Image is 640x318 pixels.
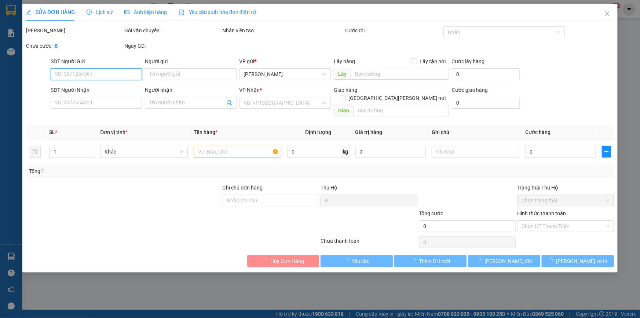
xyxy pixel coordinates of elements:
span: user-add [226,100,232,106]
span: Giá trị hàng [355,129,383,135]
span: Lấy tận nơi [417,57,449,65]
label: Hình thức thanh toán [517,210,566,216]
input: Dọc đường [351,68,449,80]
button: Thêm ĐH mới [394,255,467,267]
div: Ngày GD: [124,42,221,50]
button: Hủy Đơn Hàng [247,255,319,267]
span: picture [124,10,129,15]
span: Thu Hộ [321,185,337,191]
div: Gói vận chuyển: [124,26,221,35]
span: plus [602,149,611,155]
span: Phan Thiết [244,69,326,80]
b: 0 [55,43,58,49]
div: Người gửi [145,57,236,65]
span: Giao [334,105,353,116]
span: Yêu cầu xuất hóa đơn điện tử [179,9,256,15]
span: Ảnh kiện hàng [124,9,167,15]
span: [PERSON_NAME] và In [556,257,608,265]
div: VP gửi [239,57,331,65]
th: Ghi chú [429,125,522,140]
span: Thêm ĐH mới [419,257,450,265]
label: Cước lấy hàng [452,58,485,64]
span: edit [26,10,31,15]
input: Ghi chú đơn hàng [223,195,319,206]
span: Lấy hàng [334,58,355,64]
div: Chưa cước : [26,42,123,50]
div: SĐT Người Gửi [51,57,142,65]
span: loading [548,258,556,263]
span: Đơn vị tính [100,129,128,135]
input: Cước giao hàng [452,97,520,109]
span: Cước hàng [525,129,551,135]
div: Chưa thanh toán [320,237,418,250]
button: [PERSON_NAME] và In [542,255,614,267]
img: icon [179,10,184,15]
div: Nhân viên tạo: [223,26,344,35]
span: Khác [105,146,183,157]
span: [GEOGRAPHIC_DATA][PERSON_NAME] nơi [346,94,449,102]
button: [PERSON_NAME] đổi [468,255,540,267]
input: VD: Bàn, Ghế [194,146,281,158]
span: Giao hàng [334,87,357,93]
span: loading [344,258,352,263]
label: Ghi chú đơn hàng [223,185,263,191]
span: SỬA ĐƠN HÀNG [26,9,75,15]
div: Người nhận [145,86,236,94]
span: Hủy Đơn Hàng [270,257,304,265]
span: Tên hàng [194,129,217,135]
span: VP Nhận [239,87,260,93]
span: loading [476,258,484,263]
div: [PERSON_NAME]: [26,26,123,35]
span: Tổng cước [419,210,443,216]
span: loading [262,258,270,263]
div: Cước rồi : [345,26,442,35]
span: close [604,11,610,17]
button: Yêu cầu [321,255,393,267]
span: SL [49,129,55,135]
input: Ghi Chú [432,146,519,158]
label: Cước giao hàng [452,87,488,93]
span: Lấy [334,68,351,80]
span: kg [342,146,350,158]
span: clock-circle [87,10,92,15]
input: Cước lấy hàng [452,68,520,80]
button: Close [597,4,618,24]
span: Lịch sử [87,9,113,15]
button: delete [29,146,41,158]
button: plus [602,146,611,158]
span: loading [411,258,419,263]
span: Yêu cầu [352,257,370,265]
span: Định lượng [305,129,331,135]
div: Trạng thái Thu Hộ [517,184,614,192]
div: Tổng: 1 [29,167,247,175]
span: Chọn trạng thái [522,195,610,206]
input: Dọc đường [353,105,449,116]
div: SĐT Người Nhận [51,86,142,94]
span: [PERSON_NAME] đổi [484,257,532,265]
